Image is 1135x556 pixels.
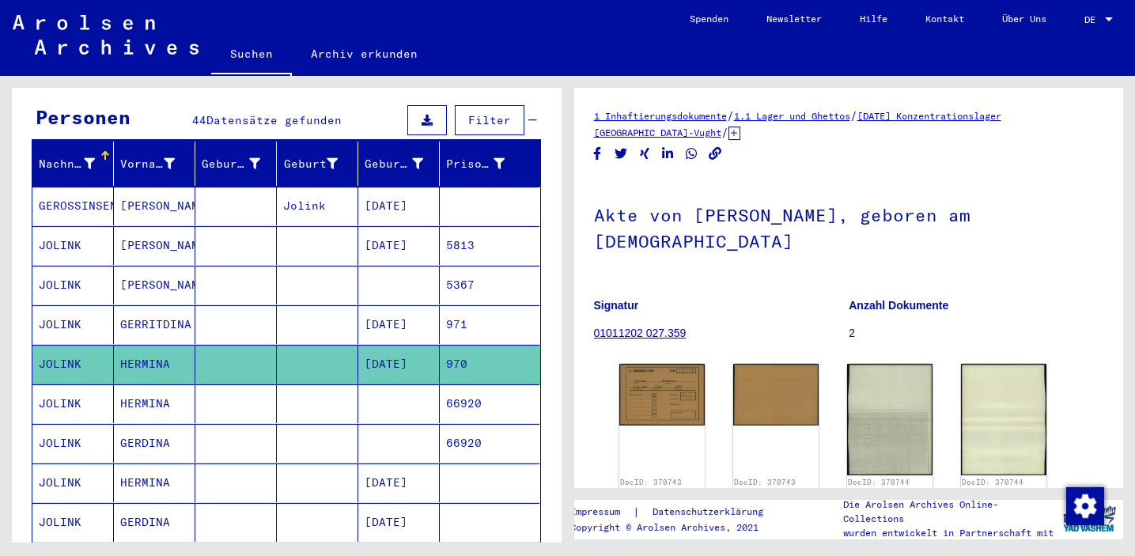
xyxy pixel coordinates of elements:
p: Copyright © Arolsen Archives, 2021 [570,520,782,535]
div: Geburtsname [202,151,280,176]
mat-cell: Jolink [277,187,358,225]
mat-cell: 66920 [440,384,539,423]
span: DE [1084,14,1102,25]
div: Geburt‏ [283,156,338,172]
mat-cell: [PERSON_NAME] [114,226,195,265]
div: Prisoner # [446,151,524,176]
div: Geburtsname [202,156,260,172]
img: yv_logo.png [1060,499,1119,539]
mat-header-cell: Prisoner # [440,142,539,186]
button: Filter [455,105,524,135]
div: Geburtsdatum [365,151,443,176]
button: Share on LinkedIn [660,144,676,164]
div: | [570,504,782,520]
a: Datenschutzerklärung [640,504,782,520]
p: Die Arolsen Archives Online-Collections [843,497,1054,526]
mat-cell: GERRITDINA [114,305,195,344]
mat-cell: GEROSSINSENKO [32,187,114,225]
a: 1 Inhaftierungsdokumente [594,110,727,122]
mat-cell: JOLINK [32,305,114,344]
h1: Akte von [PERSON_NAME], geboren am [DEMOGRAPHIC_DATA] [594,179,1104,274]
mat-cell: GERDINA [114,424,195,463]
span: Datensätze gefunden [206,113,342,127]
button: Share on Xing [637,144,653,164]
span: / [727,108,734,123]
mat-cell: HERMINA [114,384,195,423]
mat-cell: 66920 [440,424,539,463]
a: DocID: 370743 ([PERSON_NAME]) [734,478,805,497]
span: / [850,108,857,123]
div: Geburt‏ [283,151,358,176]
a: Suchen [211,35,292,76]
span: Filter [468,113,511,127]
mat-cell: [DATE] [358,226,440,265]
img: Arolsen_neg.svg [13,15,199,55]
div: Vorname [120,151,195,176]
div: Prisoner # [446,156,505,172]
button: Share on Twitter [613,144,630,164]
mat-cell: [PERSON_NAME] [114,266,195,304]
a: Impressum [570,504,633,520]
a: 1.1 Lager und Ghettos [734,110,850,122]
mat-cell: JOLINK [32,345,114,384]
mat-cell: 970 [440,345,539,384]
a: DocID: 370744 ([PERSON_NAME]) [962,478,1033,497]
span: / [721,125,728,139]
mat-cell: [DATE] [358,305,440,344]
mat-cell: JOLINK [32,266,114,304]
button: Share on WhatsApp [683,144,700,164]
img: 002.jpg [733,364,819,426]
a: Archiv erkunden [292,35,437,73]
mat-cell: 971 [440,305,539,344]
div: Personen [36,103,131,131]
mat-cell: [DATE] [358,503,440,542]
mat-cell: JOLINK [32,424,114,463]
span: 44 [192,113,206,127]
a: DocID: 370743 ([PERSON_NAME]) [620,478,691,497]
mat-cell: 5367 [440,266,539,304]
div: Nachname [39,151,115,176]
mat-header-cell: Geburt‏ [277,142,358,186]
mat-cell: JOLINK [32,226,114,265]
mat-header-cell: Vorname [114,142,195,186]
mat-cell: [PERSON_NAME] [114,187,195,225]
mat-cell: [DATE] [358,463,440,502]
b: Signatur [594,299,639,312]
mat-header-cell: Geburtsdatum [358,142,440,186]
mat-header-cell: Nachname [32,142,114,186]
mat-cell: JOLINK [32,463,114,502]
p: 2 [849,325,1103,342]
div: Vorname [120,156,175,172]
img: Zustimmung ändern [1066,487,1104,525]
mat-header-cell: Geburtsname [195,142,277,186]
p: wurden entwickelt in Partnerschaft mit [843,526,1054,540]
a: DocID: 370744 ([PERSON_NAME]) [848,478,919,497]
mat-cell: [DATE] [358,345,440,384]
mat-cell: JOLINK [32,384,114,423]
mat-cell: [DATE] [358,187,440,225]
img: 001.jpg [619,364,705,425]
img: 001.jpg [847,364,933,475]
a: 01011202 027.359 [594,327,687,339]
div: Nachname [39,156,95,172]
mat-cell: HERMINA [114,345,195,384]
b: Anzahl Dokumente [849,299,948,312]
button: Copy link [707,144,724,164]
div: Geburtsdatum [365,156,423,172]
mat-cell: HERMINA [114,463,195,502]
button: Share on Facebook [589,144,606,164]
img: 002.jpg [961,364,1046,475]
mat-cell: GERDINA [114,503,195,542]
mat-cell: 5813 [440,226,539,265]
mat-cell: JOLINK [32,503,114,542]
